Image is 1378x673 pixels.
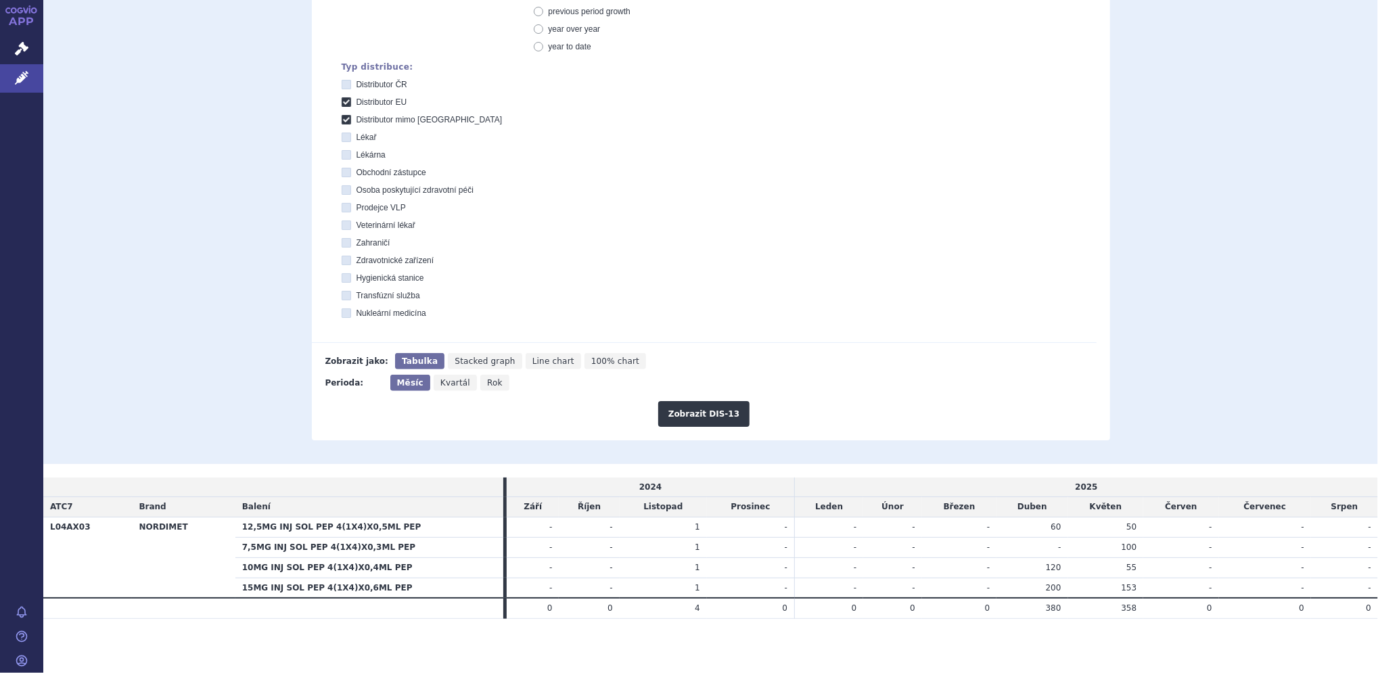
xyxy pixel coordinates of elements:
[342,62,1097,72] div: Typ distribuce:
[610,583,613,593] span: -
[854,522,856,532] span: -
[913,563,915,572] span: -
[487,378,503,388] span: Rok
[559,497,619,517] td: Říjen
[1366,603,1371,613] span: 0
[785,563,787,572] span: -
[854,563,856,572] span: -
[357,133,377,142] span: Lékař
[139,502,166,511] span: Brand
[610,542,613,552] span: -
[987,542,990,552] span: -
[985,603,990,613] span: 0
[913,522,915,532] span: -
[987,522,990,532] span: -
[357,308,426,318] span: Nukleární medicína
[325,375,384,391] div: Perioda:
[1369,563,1371,572] span: -
[235,538,503,558] th: 7,5MG INJ SOL PEP 4(1X4)X0,3ML PEP
[357,97,407,107] span: Distributor EU
[549,24,601,34] span: year over year
[132,517,235,599] th: NORDIMET
[357,168,426,177] span: Obchodní zástupce
[782,603,787,613] span: 0
[235,578,503,598] th: 15MG INJ SOL PEP 4(1X4)X0,6ML PEP
[1126,563,1136,572] span: 55
[1051,522,1061,532] span: 60
[607,603,613,613] span: 0
[1369,583,1371,593] span: -
[357,221,415,230] span: Veterinární lékař
[1311,497,1378,517] td: Srpen
[795,478,1378,497] td: 2025
[1369,522,1371,532] span: -
[695,563,700,572] span: 1
[913,542,915,552] span: -
[549,522,552,532] span: -
[549,42,591,51] span: year to date
[357,185,474,195] span: Osoba poskytující zdravotní péči
[1207,603,1212,613] span: 0
[610,563,613,572] span: -
[357,80,407,89] span: Distributor ČR
[549,583,552,593] span: -
[235,517,503,538] th: 12,5MG INJ SOL PEP 4(1X4)X0,5ML PEP
[1143,497,1218,517] td: Červen
[1121,583,1136,593] span: 153
[695,522,700,532] span: 1
[357,273,424,283] span: Hygienická stanice
[235,557,503,578] th: 10MG INJ SOL PEP 4(1X4)X0,4ML PEP
[795,497,864,517] td: Leden
[242,502,271,511] span: Balení
[357,256,434,265] span: Zdravotnické zařízení
[357,115,503,124] span: Distributor mimo [GEOGRAPHIC_DATA]
[1121,603,1136,613] span: 358
[507,478,795,497] td: 2024
[922,497,996,517] td: Březen
[325,353,388,369] div: Zobrazit jako:
[1302,583,1304,593] span: -
[1121,542,1136,552] span: 100
[357,203,406,212] span: Prodejce VLP
[50,502,73,511] span: ATC7
[695,603,700,613] span: 4
[1369,542,1371,552] span: -
[1302,563,1304,572] span: -
[785,522,787,532] span: -
[357,238,390,248] span: Zahraničí
[1058,542,1061,552] span: -
[1046,603,1061,613] span: 380
[1209,522,1212,532] span: -
[357,150,386,160] span: Lékárna
[695,542,700,552] span: 1
[1209,563,1212,572] span: -
[987,583,990,593] span: -
[440,378,470,388] span: Kvartál
[1126,522,1136,532] span: 50
[547,603,553,613] span: 0
[1299,603,1304,613] span: 0
[1302,522,1304,532] span: -
[1068,497,1144,517] td: Květen
[695,583,700,593] span: 1
[863,497,922,517] td: Únor
[532,356,574,366] span: Line chart
[910,603,915,613] span: 0
[854,583,856,593] span: -
[1209,542,1212,552] span: -
[987,563,990,572] span: -
[1046,563,1061,572] span: 120
[402,356,438,366] span: Tabulka
[707,497,795,517] td: Prosinec
[658,401,750,427] button: Zobrazit DIS-13
[549,563,552,572] span: -
[785,583,787,593] span: -
[507,497,559,517] td: Září
[43,517,132,599] th: L04AX03
[549,7,630,16] span: previous period growth
[785,542,787,552] span: -
[357,291,420,300] span: Transfúzní služba
[620,497,707,517] td: Listopad
[591,356,639,366] span: 100% chart
[455,356,515,366] span: Stacked graph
